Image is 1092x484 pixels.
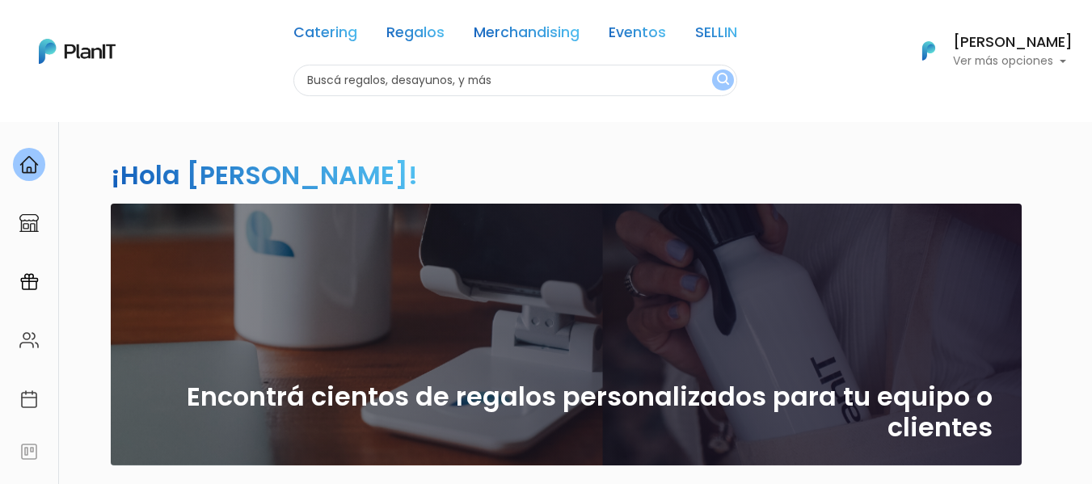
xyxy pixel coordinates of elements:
[953,56,1073,67] p: Ver más opciones
[111,157,418,193] h2: ¡Hola [PERSON_NAME]!
[140,381,993,444] h2: Encontrá cientos de regalos personalizados para tu equipo o clientes
[19,442,39,461] img: feedback-78b5a0c8f98aac82b08bfc38622c3050aee476f2c9584af64705fc4e61158814.svg
[293,26,357,45] a: Catering
[19,389,39,409] img: calendar-87d922413cdce8b2cf7b7f5f62616a5cf9e4887200fb71536465627b3292af00.svg
[19,155,39,175] img: home-e721727adea9d79c4d83392d1f703f7f8bce08238fde08b1acbfd93340b81755.svg
[717,73,729,88] img: search_button-432b6d5273f82d61273b3651a40e1bd1b912527efae98b1b7a1b2c0702e16a8d.svg
[901,30,1073,72] button: PlanIt Logo [PERSON_NAME] Ver más opciones
[19,213,39,233] img: marketplace-4ceaa7011d94191e9ded77b95e3339b90024bf715f7c57f8cf31f2d8c509eaba.svg
[19,330,39,350] img: people-662611757002400ad9ed0e3c099ab2801c6687ba6c219adb57efc949bc21e19d.svg
[386,26,445,45] a: Regalos
[474,26,580,45] a: Merchandising
[39,39,116,64] img: PlanIt Logo
[293,65,737,96] input: Buscá regalos, desayunos, y más
[695,26,737,45] a: SELLIN
[953,36,1073,50] h6: [PERSON_NAME]
[19,272,39,292] img: campaigns-02234683943229c281be62815700db0a1741e53638e28bf9629b52c665b00959.svg
[911,33,947,69] img: PlanIt Logo
[609,26,666,45] a: Eventos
